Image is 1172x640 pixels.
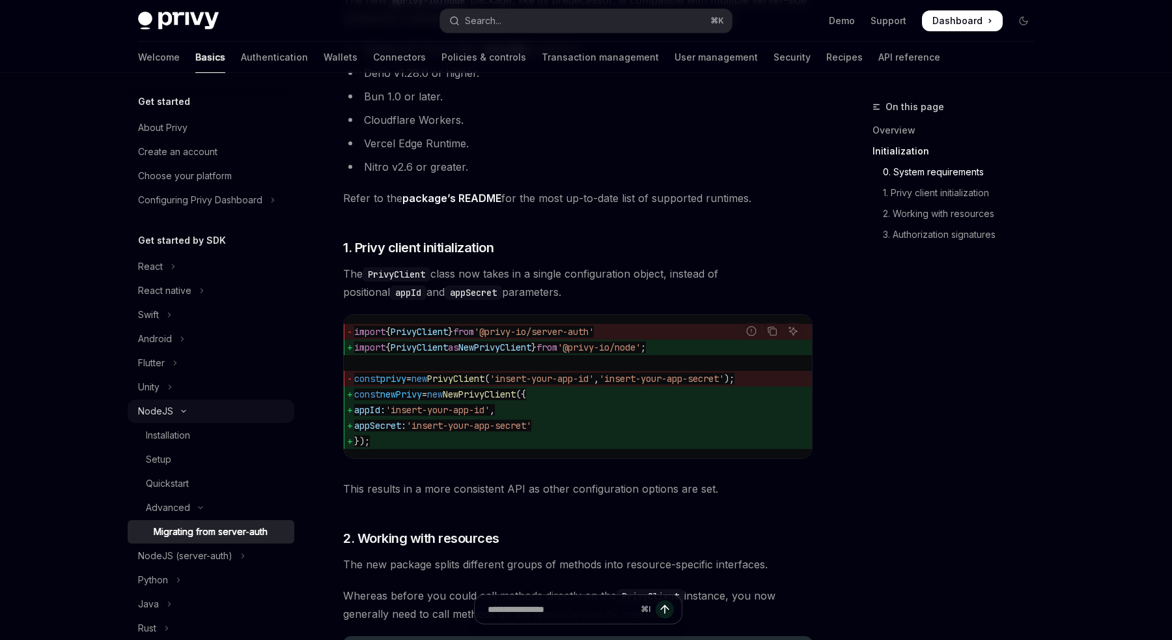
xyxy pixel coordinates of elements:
[128,303,294,327] button: Toggle Swift section
[363,267,430,282] code: PrivyClient
[343,529,499,547] span: 2. Working with resources
[128,375,294,399] button: Toggle Unity section
[138,192,262,208] div: Configuring Privy Dashboard
[128,448,294,471] a: Setup
[391,342,448,353] span: PrivyClient
[826,42,863,73] a: Recipes
[154,524,268,540] div: Migrating from server-auth
[380,373,406,385] span: privy
[385,326,391,338] span: {
[354,388,380,400] span: const
[453,326,474,338] span: from
[878,42,940,73] a: API reference
[146,476,189,491] div: Quickstart
[138,42,180,73] a: Welcome
[343,239,494,257] span: 1. Privy client initialization
[380,388,422,400] span: newPrivy
[138,379,160,395] div: Unity
[542,42,659,73] a: Transaction management
[440,9,732,33] button: Open search
[138,120,188,136] div: About Privy
[354,326,385,338] span: import
[872,120,1044,141] a: Overview
[427,373,484,385] span: PrivyClient
[406,373,412,385] span: =
[354,342,385,353] span: import
[128,592,294,616] button: Toggle Java section
[138,94,190,109] h5: Get started
[128,520,294,544] a: Migrating from server-auth
[128,164,294,188] a: Choose your platform
[128,351,294,375] button: Toggle Flutter section
[932,14,983,27] span: Dashboard
[128,568,294,592] button: Toggle Python section
[710,16,724,26] span: ⌘ K
[594,373,599,385] span: ,
[138,259,163,274] div: React
[422,388,427,400] span: =
[343,189,813,207] span: Refer to the for the most up-to-date list of supported runtimes.
[354,420,406,431] span: appSecret:
[128,255,294,278] button: Toggle React section
[445,285,502,300] code: appSecret
[138,168,232,184] div: Choose your platform
[146,452,171,467] div: Setup
[441,42,526,73] a: Policies & controls
[872,141,1044,162] a: Initialization
[373,42,426,73] a: Connectors
[785,323,802,340] button: Ask AI
[128,472,294,495] a: Quickstart
[241,42,308,73] a: Authentication
[872,162,1044,182] a: 0. System requirements
[343,158,813,176] li: Nitro v2.6 or greater.
[128,116,294,139] a: About Privy
[516,388,526,400] span: ({
[343,555,813,574] span: The new package splits different groups of methods into resource-specific interfaces.
[385,342,391,353] span: {
[128,140,294,164] a: Create an account
[343,111,813,129] li: Cloudflare Workers.
[128,188,294,212] button: Toggle Configuring Privy Dashboard section
[443,388,516,400] span: NewPrivyClient
[138,355,165,371] div: Flutter
[128,424,294,447] a: Installation
[406,420,531,431] span: 'insert-your-app-secret'
[458,342,531,353] span: NewPrivyClient
[128,327,294,351] button: Toggle Android section
[448,326,453,338] span: }
[427,388,443,400] span: new
[390,285,426,300] code: appId
[343,587,813,623] span: Whereas before you could call methods directly on the instance, you now generally need to call me...
[490,404,495,416] span: ,
[448,342,458,353] span: as
[138,331,172,347] div: Android
[484,373,490,385] span: (
[354,404,385,416] span: appId:
[138,572,168,588] div: Python
[138,620,156,636] div: Rust
[195,42,225,73] a: Basics
[138,548,232,564] div: NodeJS (server-auth)
[872,182,1044,203] a: 1. Privy client initialization
[138,307,159,323] div: Swift
[128,496,294,519] button: Toggle Advanced section
[656,600,674,618] button: Send message
[617,589,684,604] code: PrivyClient
[343,265,813,301] span: The class now takes in a single configuration object, instead of positional and parameters.
[138,144,217,160] div: Create an account
[872,203,1044,224] a: 2. Working with resources
[774,42,811,73] a: Security
[764,323,781,340] button: Copy the contents from the code block
[354,435,370,447] span: });
[343,87,813,106] li: Bun 1.0 or later.
[385,404,490,416] span: 'insert-your-app-id'
[128,400,294,423] button: Toggle NodeJS section
[402,192,501,205] a: package’s README
[343,64,813,82] li: Deno v1.28.0 or higher.
[488,595,635,624] input: Ask a question...
[490,373,594,385] span: 'insert-your-app-id'
[146,500,190,516] div: Advanced
[675,42,758,73] a: User management
[465,13,501,29] div: Search...
[1013,10,1034,31] button: Toggle dark mode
